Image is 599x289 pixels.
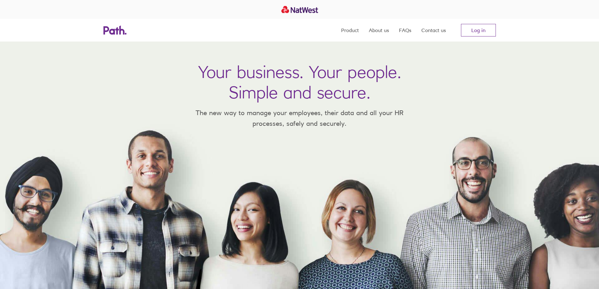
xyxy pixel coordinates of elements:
a: About us [369,19,389,42]
a: Product [341,19,359,42]
a: Contact us [421,19,446,42]
h1: Your business. Your people. Simple and secure. [198,62,401,103]
a: FAQs [399,19,411,42]
p: The new way to manage your employees, their data and all your HR processes, safely and securely. [186,108,413,129]
a: Log in [461,24,496,36]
